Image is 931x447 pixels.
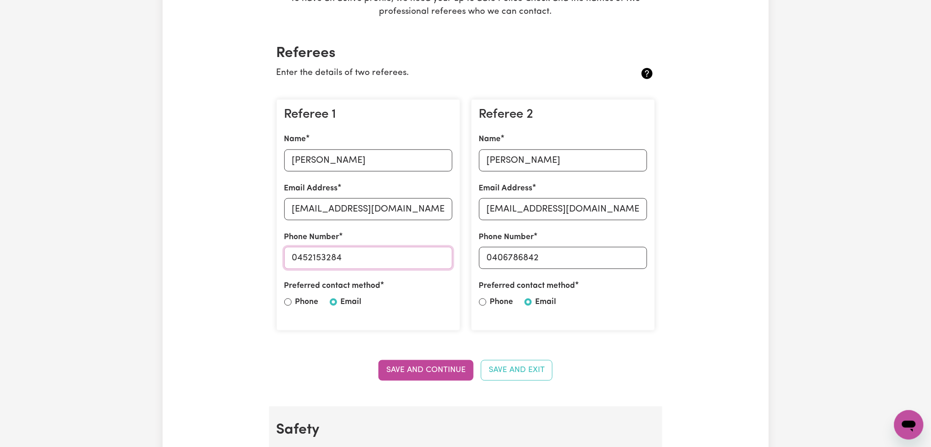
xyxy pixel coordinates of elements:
[341,296,362,308] label: Email
[378,360,474,380] button: Save and Continue
[284,107,452,123] h3: Referee 1
[276,45,655,62] h2: Referees
[479,183,533,195] label: Email Address
[536,296,557,308] label: Email
[479,231,534,243] label: Phone Number
[284,280,381,292] label: Preferred contact method
[479,133,501,145] label: Name
[276,67,592,80] p: Enter the details of two referees.
[490,296,513,308] label: Phone
[295,296,319,308] label: Phone
[479,107,647,123] h3: Referee 2
[479,280,576,292] label: Preferred contact method
[284,133,306,145] label: Name
[481,360,553,380] button: Save and Exit
[284,183,338,195] label: Email Address
[894,410,924,440] iframe: Button to launch messaging window
[276,421,655,439] h2: Safety
[284,231,339,243] label: Phone Number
